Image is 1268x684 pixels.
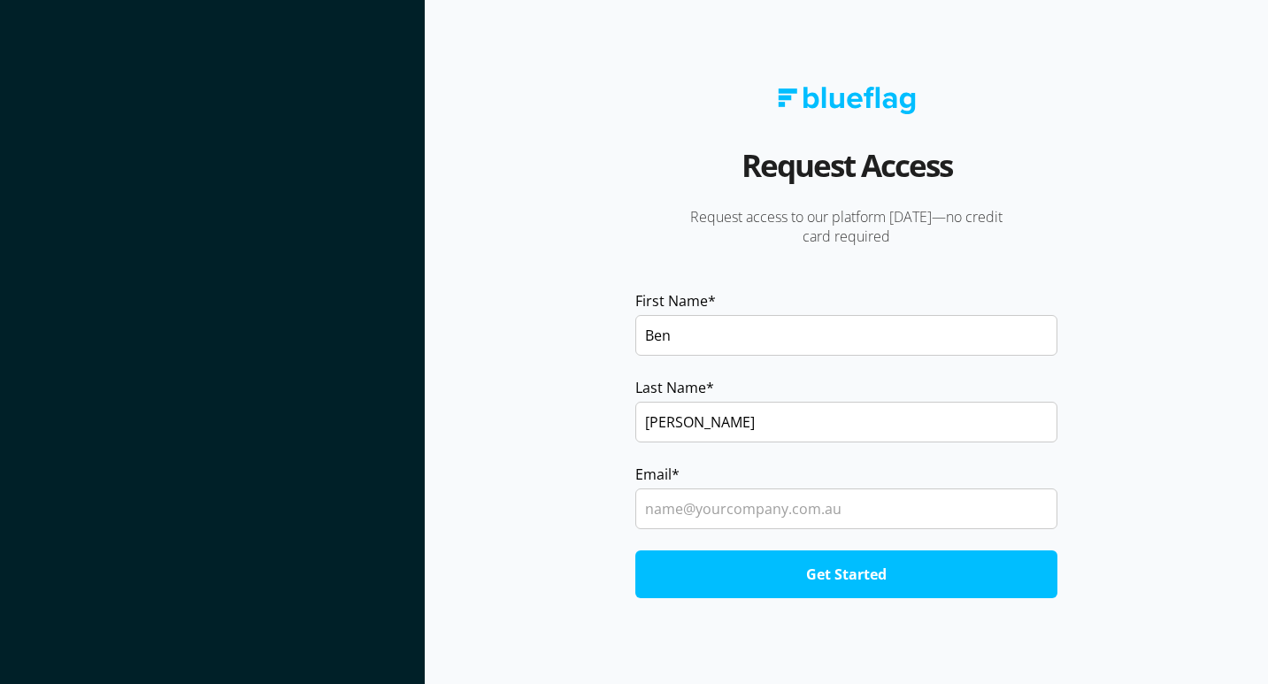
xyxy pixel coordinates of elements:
[635,488,1057,529] input: name@yourcompany.com.au
[635,290,708,311] span: First Name
[635,402,1057,442] input: Smith
[742,141,952,207] h2: Request Access
[635,315,1057,356] input: John
[778,87,916,114] img: Blue Flag logo
[635,550,1057,598] input: Get Started
[635,464,672,485] span: Email
[635,207,1057,246] p: Request access to our platform [DATE]—no credit card required
[635,377,706,398] span: Last Name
